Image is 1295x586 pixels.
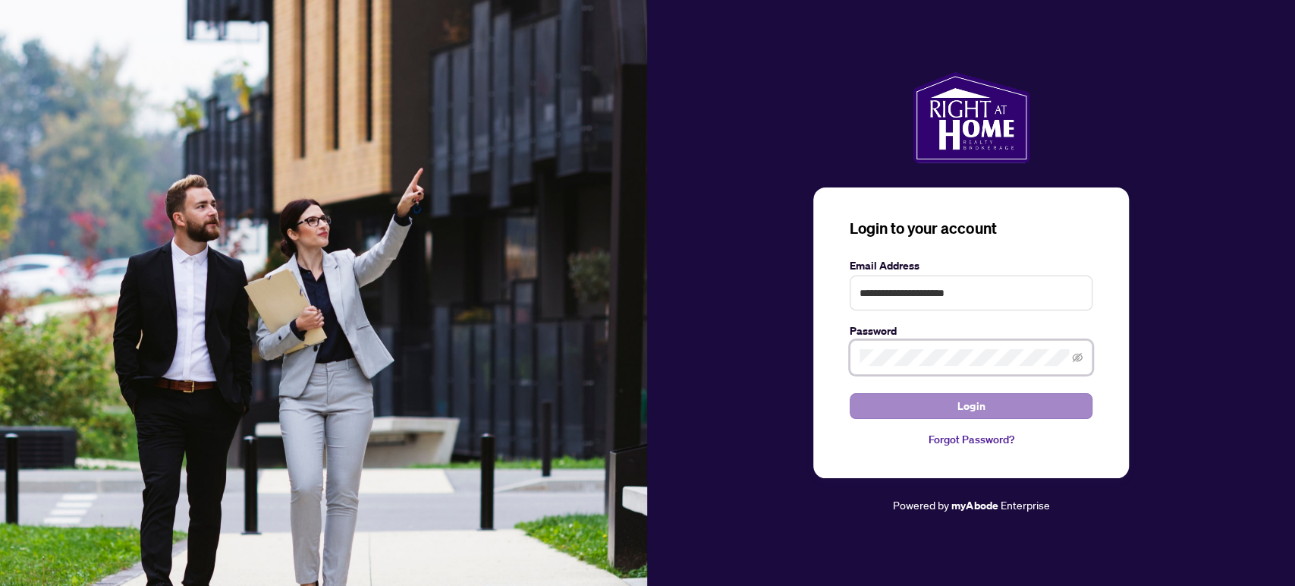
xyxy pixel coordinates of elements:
[850,257,1092,274] label: Email Address
[893,498,949,512] span: Powered by
[913,72,1030,163] img: ma-logo
[850,218,1092,239] h3: Login to your account
[1000,498,1049,512] span: Enterprise
[957,394,985,418] span: Login
[850,393,1092,419] button: Login
[1072,352,1083,363] span: eye-invisible
[951,497,998,514] a: myAbode
[850,431,1092,448] a: Forgot Password?
[850,323,1092,339] label: Password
